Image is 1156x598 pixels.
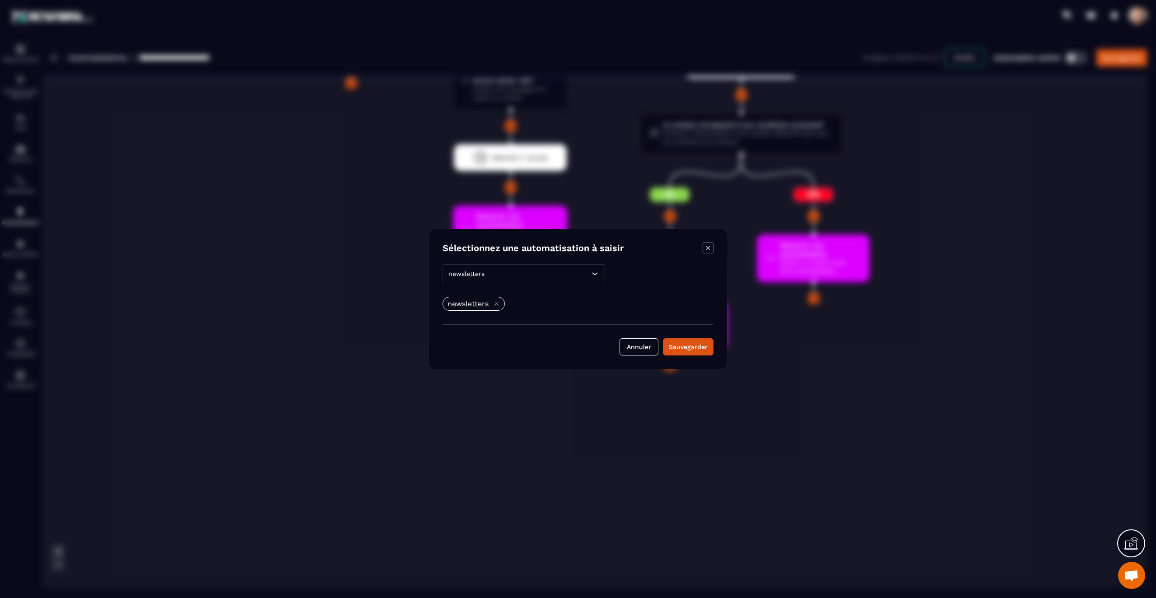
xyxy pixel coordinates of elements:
p: newsletters [447,299,489,308]
a: Open chat [1118,562,1145,589]
button: Annuler [620,338,658,355]
div: Sauvegarder [669,342,708,351]
h4: Sélectionnez une automatisation à saisir [443,243,624,255]
button: Sauvegarder [663,338,713,355]
span: newsletters [448,270,485,277]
